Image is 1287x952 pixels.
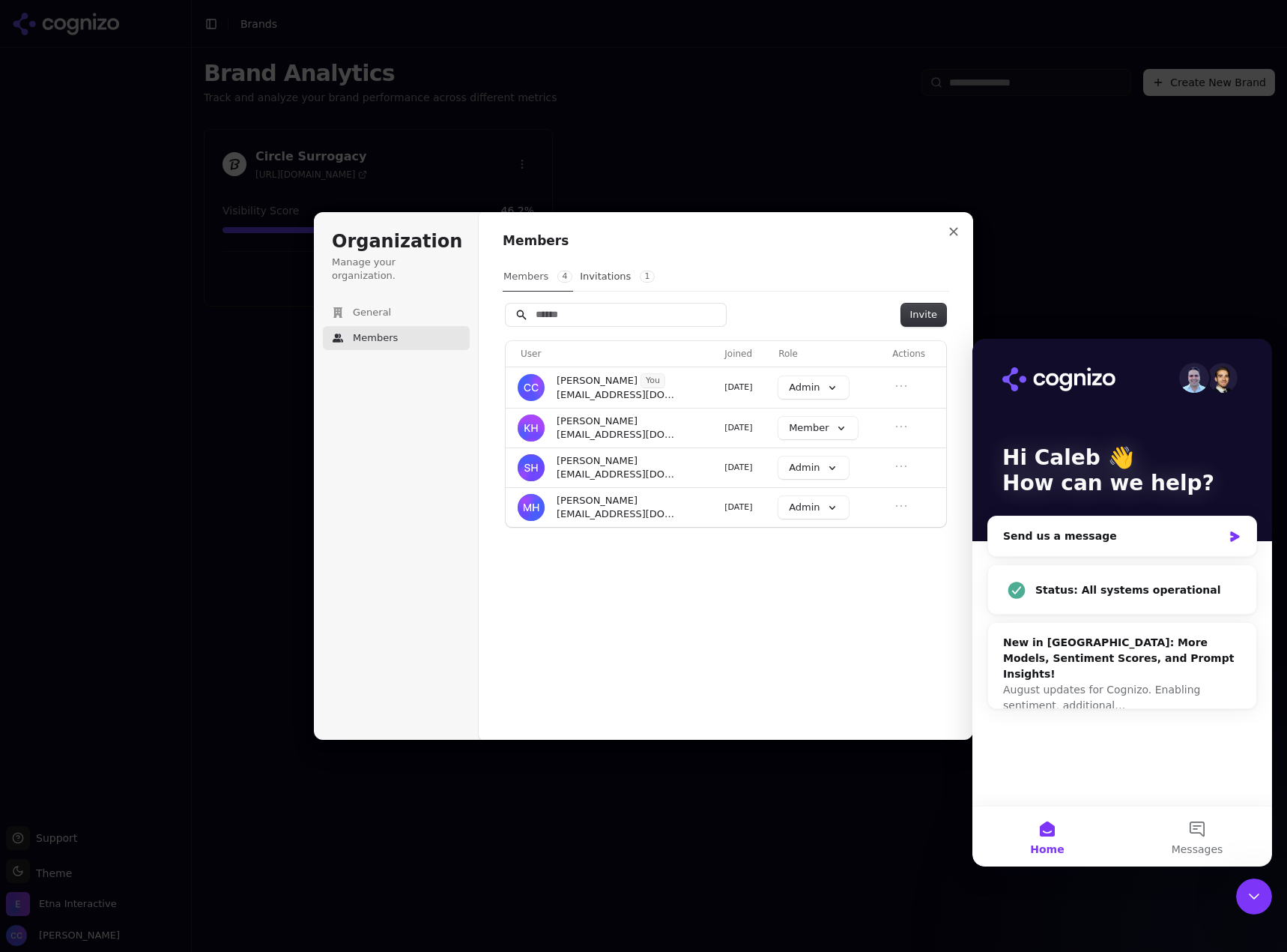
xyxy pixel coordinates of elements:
[557,388,675,402] span: [EMAIL_ADDRESS][DOMAIN_NAME]
[332,256,461,283] p: Manage your organization.
[772,341,886,367] th: Role
[1236,879,1272,915] iframe: Intercom live chat
[892,377,910,395] button: Open menu
[353,306,391,319] span: General
[557,468,675,481] span: [EMAIL_ADDRESS][DOMAIN_NAME]
[518,374,545,401] img: Caleb Cini
[886,341,946,367] th: Actions
[778,417,857,439] button: Member
[557,507,675,521] span: [EMAIL_ADDRESS][DOMAIN_NAME]
[557,374,638,388] span: [PERSON_NAME]
[778,496,848,519] button: Admin
[557,415,638,428] span: [PERSON_NAME]
[323,301,470,325] button: General
[506,341,718,367] th: User
[778,457,848,479] button: Admin
[557,428,675,442] span: [EMAIL_ADDRESS][DOMAIN_NAME]
[940,218,967,245] button: Close modal
[901,304,946,326] button: Invite
[778,376,848,399] button: Admin
[892,497,910,515] button: Open menu
[718,341,772,367] th: Joined
[972,339,1272,867] iframe: Intercom live chat
[353,331,398,345] span: Members
[557,271,572,283] span: 4
[557,454,638,468] span: [PERSON_NAME]
[724,423,752,433] span: [DATE]
[724,502,752,512] span: [DATE]
[503,262,573,292] button: Members
[518,415,545,442] img: Kristin Hansen
[892,418,910,436] button: Open menu
[641,374,664,388] span: You
[332,230,461,254] h1: Organization
[503,232,949,250] h1: Members
[724,463,752,472] span: [DATE]
[518,454,545,481] img: Shawn Hall
[579,262,655,291] button: Invitations
[640,271,655,283] span: 1
[892,457,910,475] button: Open menu
[506,304,726,326] input: Search
[323,326,470,350] button: Members
[518,494,545,521] img: Michael Hoskison
[724,382,752,392] span: [DATE]
[557,494,638,507] span: [PERSON_NAME]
